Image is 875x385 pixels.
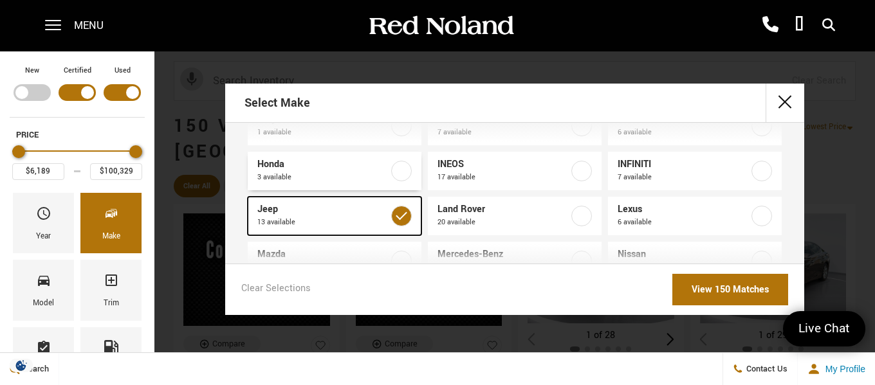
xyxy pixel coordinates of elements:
[13,260,74,320] div: ModelModel
[257,171,389,184] span: 3 available
[36,337,51,364] span: Features
[257,261,389,274] span: 2 available
[33,296,54,310] div: Model
[241,282,311,298] a: Clear Selections
[438,261,569,274] span: 5 available
[438,126,569,139] span: 7 available
[766,84,804,122] button: close
[618,216,749,229] span: 6 available
[438,158,569,171] span: INEOS
[12,145,25,158] div: Minimum Price
[129,145,142,158] div: Maximum Price
[438,171,569,184] span: 17 available
[248,242,421,280] a: Mazda2 available
[820,364,865,374] span: My Profile
[64,64,91,77] label: Certified
[367,15,515,37] img: Red Noland Auto Group
[618,248,749,261] span: Nissan
[608,197,782,235] a: Lexus6 available
[743,363,787,375] span: Contact Us
[12,141,142,180] div: Price
[12,163,64,180] input: Minimum
[36,269,51,296] span: Model
[257,203,389,216] span: Jeep
[80,260,142,320] div: TrimTrim
[244,85,310,121] h2: Select Make
[257,158,389,171] span: Honda
[104,202,119,229] span: Make
[6,359,36,372] img: Opt-Out Icon
[248,197,421,235] a: Jeep13 available
[618,158,749,171] span: INFINITI
[36,229,51,244] div: Year
[428,242,602,280] a: Mercedes-Benz5 available
[428,197,602,235] a: Land Rover20 available
[115,64,131,77] label: Used
[438,248,569,261] span: Mercedes-Benz
[6,359,36,372] section: Click to Open Cookie Consent Modal
[783,311,865,346] a: Live Chat
[104,337,119,364] span: Fueltype
[608,242,782,280] a: Nissan2 available
[257,126,389,139] span: 1 available
[257,216,389,229] span: 13 available
[16,129,138,141] h5: Price
[618,171,749,184] span: 7 available
[608,107,782,145] a: GMC6 available
[428,107,602,145] a: Ford7 available
[428,152,602,190] a: INEOS17 available
[618,126,749,139] span: 6 available
[618,203,749,216] span: Lexus
[90,163,142,180] input: Maximum
[798,353,875,385] button: Open user profile menu
[438,203,569,216] span: Land Rover
[248,107,421,145] a: Chrysler1 available
[672,274,788,305] a: View 150 Matches
[248,152,421,190] a: Honda3 available
[25,64,39,77] label: New
[104,269,119,296] span: Trim
[80,193,142,253] div: MakeMake
[438,216,569,229] span: 20 available
[104,296,119,310] div: Trim
[257,248,389,261] span: Mazda
[36,202,51,229] span: Year
[608,152,782,190] a: INFINITI7 available
[102,229,120,244] div: Make
[13,193,74,253] div: YearYear
[618,261,749,274] span: 2 available
[792,320,856,337] span: Live Chat
[10,64,145,117] div: Filter by Vehicle Type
